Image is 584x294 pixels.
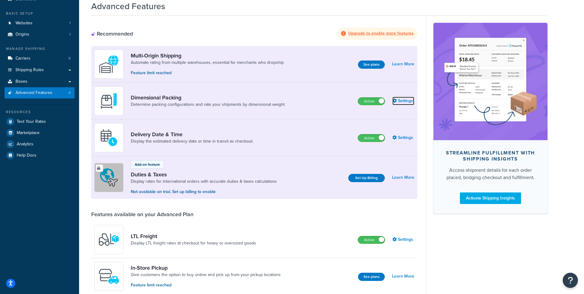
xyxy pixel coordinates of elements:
[98,90,120,112] img: DTVBYsAAAAAASUVORK5CYII=
[17,142,33,147] span: Analytics
[392,60,414,68] a: Learn More
[5,76,75,87] a: Boxes
[131,178,277,185] a: Display rates for international orders with accurate duties & taxes calculations
[5,109,75,115] div: Resources
[358,273,385,281] button: See plans
[443,32,538,131] img: feature-image-si-e24932ea9b9fcd0ff835db86be1ff8d589347e8876e1638d903ea230a36726be.png
[358,236,385,244] label: Active
[16,90,52,95] span: Advanced Features
[16,79,27,84] span: Boxes
[5,46,75,51] div: Manage Shipping
[98,54,120,75] img: WatD5o0RtDAAAAAElFTkSuQmCC
[5,53,75,64] li: Carriers
[392,97,414,105] a: Settings
[392,235,414,244] a: Settings
[16,67,44,73] span: Shipping Rules
[98,229,120,250] img: y79ZsPf0fXUFUhFXDzUgf+ktZg5F2+ohG75+v3d2s1D9TjoU8PiyCIluIjV41seZevKCRuEjTPPOKHJsQcmKCXGdfprl3L4q7...
[131,94,285,101] a: Dimensional Packing
[443,150,538,162] div: Streamline Fulfillment with Shipping Insights
[91,30,133,37] div: Recommended
[131,102,285,108] a: Determine packing configurations and rate your shipments by dimensional weight
[460,192,521,204] a: Activate Shipping Insights
[5,150,75,161] a: Help Docs
[69,32,71,37] span: 1
[5,18,75,29] li: Websites
[131,240,256,246] a: Display LTL freight rates at checkout for heavy or oversized goods
[563,273,578,288] button: Open Resource Center
[131,131,253,138] a: Delivery Date & Time
[131,171,277,178] a: Duties & Taxes
[392,272,414,281] a: Learn More
[131,189,277,195] p: Not available on trial. Set up billing to enable
[5,29,75,40] li: Origins
[5,11,75,16] div: Basic Setup
[98,127,120,148] img: gfkeb5ejjkALwAAAABJRU5ErkJggg==
[348,174,385,182] a: Set Up Billing
[135,162,160,167] p: Add-on feature
[131,272,281,278] a: Give customers the option to buy online and pick up from your pickup locations
[443,167,538,181] div: Access shipment details for each order placed, bridging checkout and fulfillment.
[5,127,75,138] a: Marketplace
[68,56,71,61] span: 5
[131,52,284,59] a: Multi-Origin Shipping
[5,53,75,64] a: Carriers5
[348,30,414,36] strong: Upgrade to enable more features
[358,98,385,105] label: Active
[5,64,75,76] a: Shipping Rules
[17,119,46,124] span: Test Your Rates
[17,153,36,158] span: Help Docs
[131,282,281,289] p: Feature limit reached
[16,32,29,37] span: Origins
[5,139,75,150] a: Analytics
[5,87,75,99] li: Advanced Features
[131,265,281,271] a: In-Store Pickup
[131,233,256,240] a: LTL Freight
[98,266,120,287] img: wfgcfpwTIucLEAAAAASUVORK5CYII=
[358,134,385,142] label: Active
[91,211,193,218] div: Features available on your Advanced Plan
[131,70,284,76] p: Feature limit reached
[69,21,71,26] span: 1
[5,18,75,29] a: Websites1
[5,87,75,99] a: Advanced Features4
[392,173,414,182] a: Learn More
[91,0,165,12] h1: Advanced Features
[131,60,284,66] a: Automate rating from multiple warehouses, essential for merchants who dropship
[16,21,33,26] span: Websites
[358,61,385,69] button: See plans
[68,90,71,95] span: 4
[17,130,40,136] span: Marketplace
[131,138,253,144] a: Display the estimated delivery date or time in transit as checkout.
[5,116,75,127] a: Test Your Rates
[392,133,414,142] a: Settings
[16,56,30,61] span: Carriers
[5,29,75,40] a: Origins1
